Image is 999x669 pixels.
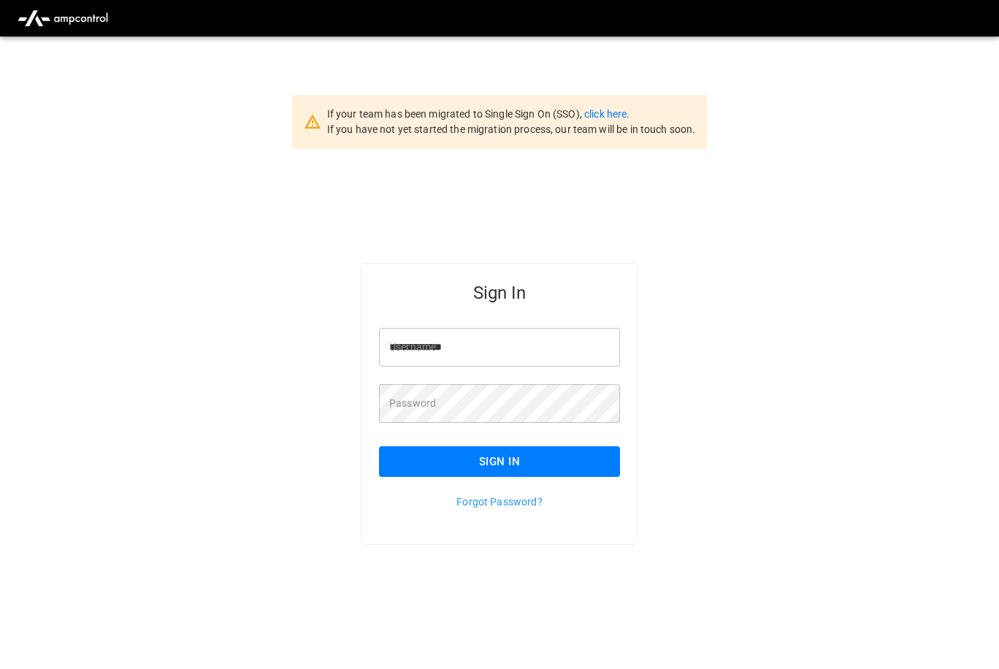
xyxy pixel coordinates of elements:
[584,108,629,120] a: click here.
[12,4,114,32] img: ampcontrol.io logo
[379,494,620,509] p: Forgot Password?
[379,281,620,305] h5: Sign In
[379,446,620,477] button: Sign In
[327,108,584,120] span: If your team has been migrated to Single Sign On (SSO),
[327,123,696,135] span: If you have not yet started the migration process, our team will be in touch soon.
